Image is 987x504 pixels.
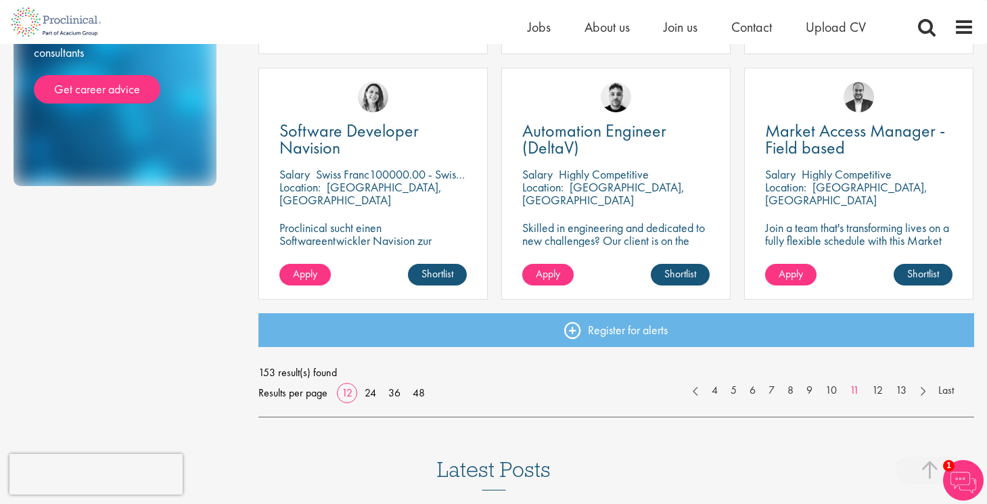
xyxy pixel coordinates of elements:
[258,383,327,403] span: Results per page
[943,460,955,472] span: 1
[522,179,685,208] p: [GEOGRAPHIC_DATA], [GEOGRAPHIC_DATA]
[800,383,819,398] a: 9
[293,267,317,281] span: Apply
[522,179,564,195] span: Location:
[819,383,844,398] a: 10
[316,166,593,182] p: Swiss Franc100000.00 - Swiss Franc110000.00 per annum
[765,179,927,208] p: [GEOGRAPHIC_DATA], [GEOGRAPHIC_DATA]
[279,179,442,208] p: [GEOGRAPHIC_DATA], [GEOGRAPHIC_DATA]
[731,18,772,36] a: Contact
[705,383,725,398] a: 4
[384,386,405,400] a: 36
[408,264,467,285] a: Shortlist
[258,363,974,383] span: 153 result(s) found
[806,18,866,36] a: Upload CV
[279,166,310,182] span: Salary
[279,122,467,156] a: Software Developer Navision
[762,383,781,398] a: 7
[765,166,796,182] span: Salary
[34,9,196,104] div: From CV and interview tips to career guidance from our expert consultants
[765,221,952,260] p: Join a team that's transforming lives on a fully flexible schedule with this Market Access Manage...
[601,82,631,112] img: Dean Fisher
[522,264,574,285] a: Apply
[664,18,697,36] a: Join us
[522,166,553,182] span: Salary
[765,122,952,156] a: Market Access Manager - Field based
[34,75,160,104] a: Get career advice
[408,386,430,400] a: 48
[536,267,560,281] span: Apply
[651,264,710,285] a: Shortlist
[843,383,866,398] a: 11
[9,454,183,495] iframe: reCAPTCHA
[279,119,419,159] span: Software Developer Navision
[844,82,874,112] img: Aitor Melia
[279,179,321,195] span: Location:
[584,18,630,36] a: About us
[724,383,743,398] a: 5
[894,264,952,285] a: Shortlist
[781,383,800,398] a: 8
[865,383,890,398] a: 12
[522,122,710,156] a: Automation Engineer (DeltaV)
[437,458,551,490] h3: Latest Posts
[943,460,984,501] img: Chatbot
[258,313,974,347] a: Register for alerts
[528,18,551,36] a: Jobs
[779,267,803,281] span: Apply
[337,386,357,400] a: 12
[765,119,945,159] span: Market Access Manager - Field based
[358,82,388,112] img: Nur Ergiydiren
[279,221,467,285] p: Proclinical sucht einen Softwareentwickler Navision zur dauerhaften Verstärkung des Teams unseres...
[802,166,892,182] p: Highly Competitive
[765,264,817,285] a: Apply
[743,383,762,398] a: 6
[889,383,913,398] a: 13
[932,383,961,398] a: Last
[559,166,649,182] p: Highly Competitive
[765,179,806,195] span: Location:
[360,386,381,400] a: 24
[522,221,710,273] p: Skilled in engineering and dedicated to new challenges? Our client is on the search for a DeltaV ...
[522,119,666,159] span: Automation Engineer (DeltaV)
[279,264,331,285] a: Apply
